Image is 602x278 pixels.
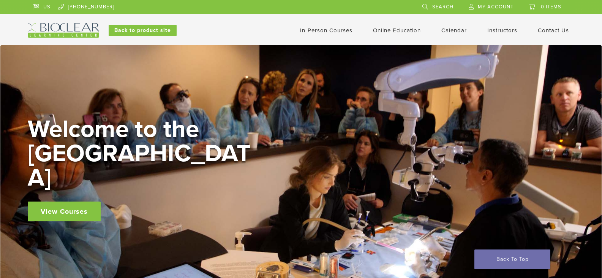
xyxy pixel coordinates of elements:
img: Bioclear [28,23,99,38]
h2: Welcome to the [GEOGRAPHIC_DATA] [28,117,256,190]
span: My Account [478,4,514,10]
a: Online Education [373,27,421,34]
span: 0 items [541,4,561,10]
a: In-Person Courses [300,27,352,34]
a: Back To Top [474,249,550,269]
a: Contact Us [538,27,569,34]
span: Search [432,4,453,10]
a: Back to product site [109,25,177,36]
a: Instructors [487,27,517,34]
a: View Courses [28,202,101,221]
a: Calendar [441,27,467,34]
